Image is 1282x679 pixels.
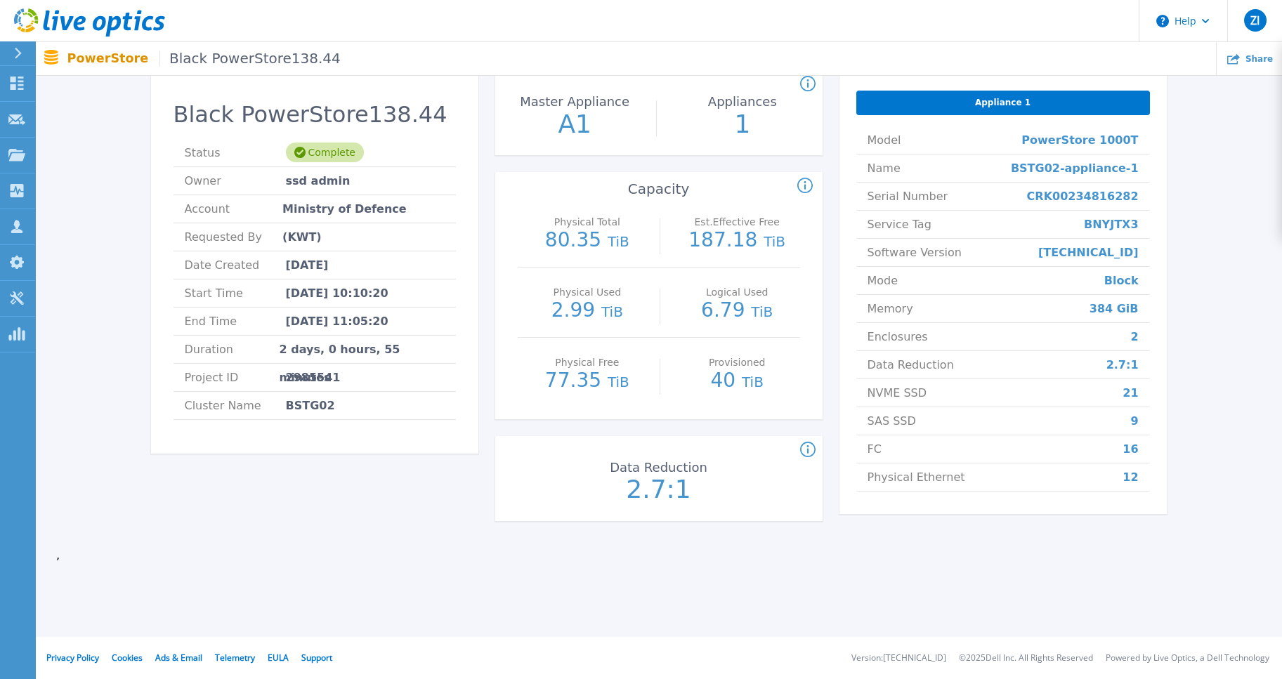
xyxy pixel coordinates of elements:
[851,654,946,663] li: Version: [TECHNICAL_ID]
[185,392,286,419] span: Cluster Name
[525,230,650,251] p: 80.35
[282,195,444,223] span: Ministry of Defence (KWT)
[868,154,901,182] span: Name
[528,357,646,367] p: Physical Free
[1027,183,1139,210] span: CRK00234816282
[525,301,650,322] p: 2.99
[1090,295,1139,322] span: 384 GiB
[185,195,283,223] span: Account
[674,301,800,322] p: 6.79
[185,139,286,166] span: Status
[35,25,1282,583] div: ,
[1123,435,1138,463] span: 16
[286,364,341,391] span: 2985541
[215,652,255,664] a: Telemetry
[678,217,797,227] p: Est.Effective Free
[185,223,286,251] span: Requested By
[268,652,289,664] a: EULA
[868,211,931,238] span: Service Tag
[528,217,646,227] p: Physical Total
[1021,126,1138,154] span: PowerStore 1000T
[286,279,388,307] span: [DATE] 10:10:20
[286,143,364,162] div: Complete
[1038,239,1139,266] span: [TECHNICAL_ID]
[868,323,928,350] span: Enclosures
[185,279,286,307] span: Start Time
[751,303,773,320] span: TiB
[1106,351,1139,378] span: 2.7:1
[667,95,818,108] p: Appliances
[1123,463,1138,491] span: 12
[678,357,797,367] p: Provisioned
[583,461,733,474] p: Data Reduction
[1106,654,1269,663] li: Powered by Live Optics, a Dell Technology
[67,51,341,67] p: PowerStore
[1104,267,1139,294] span: Block
[1130,323,1138,350] span: 2
[678,287,797,297] p: Logical Used
[868,463,965,491] span: Physical Ethernet
[185,167,286,195] span: Owner
[868,239,962,266] span: Software Version
[185,336,280,363] span: Duration
[742,374,764,390] span: TiB
[286,251,329,279] span: [DATE]
[674,230,800,251] p: 187.18
[185,308,286,335] span: End Time
[112,652,143,664] a: Cookies
[286,167,351,195] span: ssd admin
[185,251,286,279] span: Date Created
[1130,407,1138,435] span: 9
[868,267,898,294] span: Mode
[280,336,445,363] span: 2 days, 0 hours, 55 minutes
[608,374,629,390] span: TiB
[286,392,335,419] span: BSTG02
[286,308,388,335] span: [DATE] 11:05:20
[528,287,646,297] p: Physical Used
[868,295,913,322] span: Memory
[868,435,882,463] span: FC
[580,477,738,502] p: 2.7:1
[1250,15,1260,26] span: ZI
[1011,154,1139,182] span: BSTG02-appliance-1
[764,233,785,250] span: TiB
[496,112,653,137] p: A1
[525,371,650,392] p: 77.35
[664,112,821,137] p: 1
[959,654,1093,663] li: © 2025 Dell Inc. All Rights Reserved
[1084,211,1139,238] span: BNYJTX3
[868,351,954,378] span: Data Reduction
[1245,55,1273,63] span: Share
[868,126,901,154] span: Model
[174,102,456,128] h2: Black PowerStore138.44
[601,303,623,320] span: TiB
[185,364,286,391] span: Project ID
[868,379,927,407] span: NVME SSD
[301,652,332,664] a: Support
[868,407,916,435] span: SAS SSD
[674,371,800,392] p: 40
[46,652,99,664] a: Privacy Policy
[155,652,202,664] a: Ads & Email
[1123,379,1138,407] span: 21
[975,97,1031,108] span: Appliance 1
[868,183,948,210] span: Serial Number
[159,51,341,67] span: Black PowerStore138.44
[499,95,650,108] p: Master Appliance
[608,233,629,250] span: TiB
